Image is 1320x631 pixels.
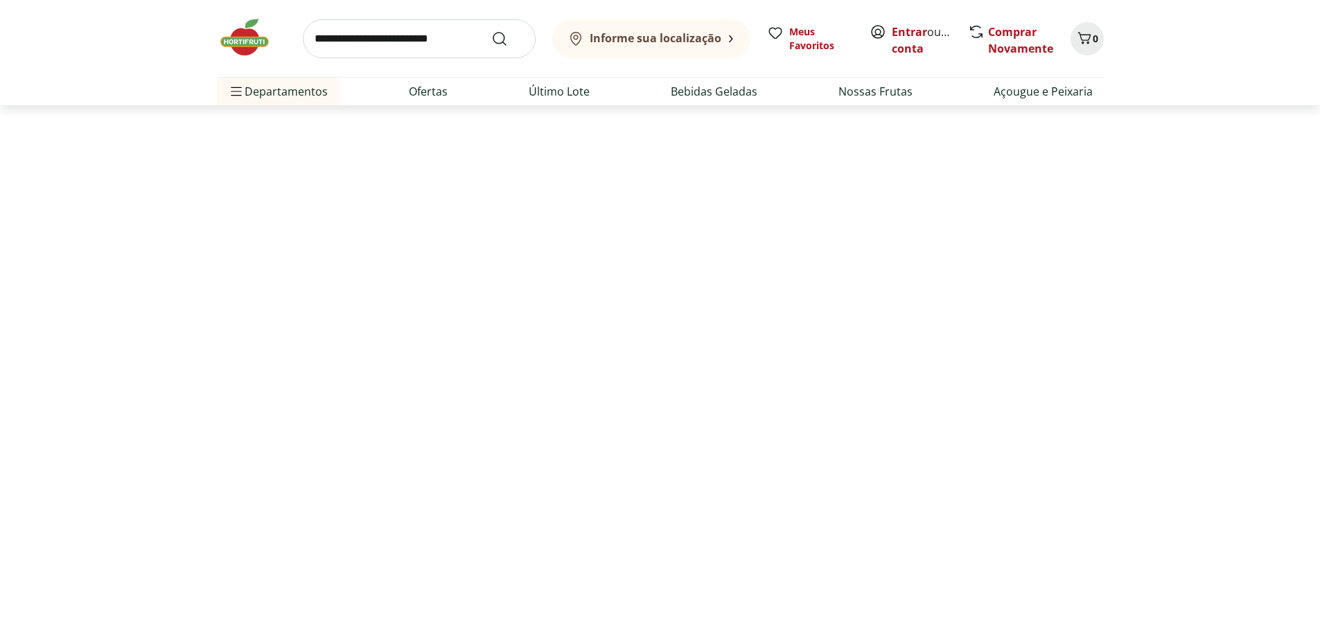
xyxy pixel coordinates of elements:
[529,83,590,100] a: Último Lote
[228,75,245,108] button: Menu
[988,24,1053,56] a: Comprar Novamente
[552,19,750,58] button: Informe sua localização
[491,30,525,47] button: Submit Search
[838,83,913,100] a: Nossas Frutas
[1093,32,1098,45] span: 0
[303,19,536,58] input: search
[892,24,927,39] a: Entrar
[409,83,448,100] a: Ofertas
[994,83,1093,100] a: Açougue e Peixaria
[789,25,853,53] span: Meus Favoritos
[590,30,721,46] b: Informe sua localização
[892,24,968,56] a: Criar conta
[767,25,853,53] a: Meus Favoritos
[217,17,286,58] img: Hortifruti
[892,24,953,57] span: ou
[1071,22,1104,55] button: Carrinho
[671,83,757,100] a: Bebidas Geladas
[228,75,328,108] span: Departamentos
